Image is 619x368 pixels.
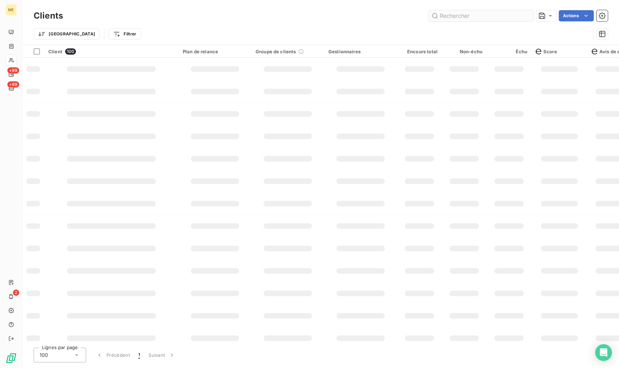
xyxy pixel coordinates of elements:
button: Actions [559,10,594,21]
span: 100 [40,352,48,359]
div: Non-échu [446,49,482,54]
button: Précédent [92,348,134,362]
a: +99 [6,83,16,94]
div: ME [6,4,17,15]
span: Client [48,49,62,54]
span: 100 [65,48,76,55]
button: Filtrer [109,28,141,40]
span: 1 [138,352,140,359]
div: Open Intercom Messenger [595,344,612,361]
span: Groupe de clients [256,49,296,54]
button: [GEOGRAPHIC_DATA] [34,28,100,40]
img: Logo LeanPay [6,353,17,364]
span: Score [536,49,557,54]
input: Rechercher [429,10,534,21]
h3: Clients [34,9,63,22]
div: Encours total [401,49,438,54]
a: +99 [6,69,16,80]
button: Suivant [144,348,180,362]
span: +99 [7,81,19,88]
button: 1 [134,348,144,362]
div: Échu [491,49,527,54]
div: Gestionnaires [328,49,393,54]
span: 2 [13,289,19,296]
div: Plan de relance [183,49,247,54]
span: +99 [7,67,19,74]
